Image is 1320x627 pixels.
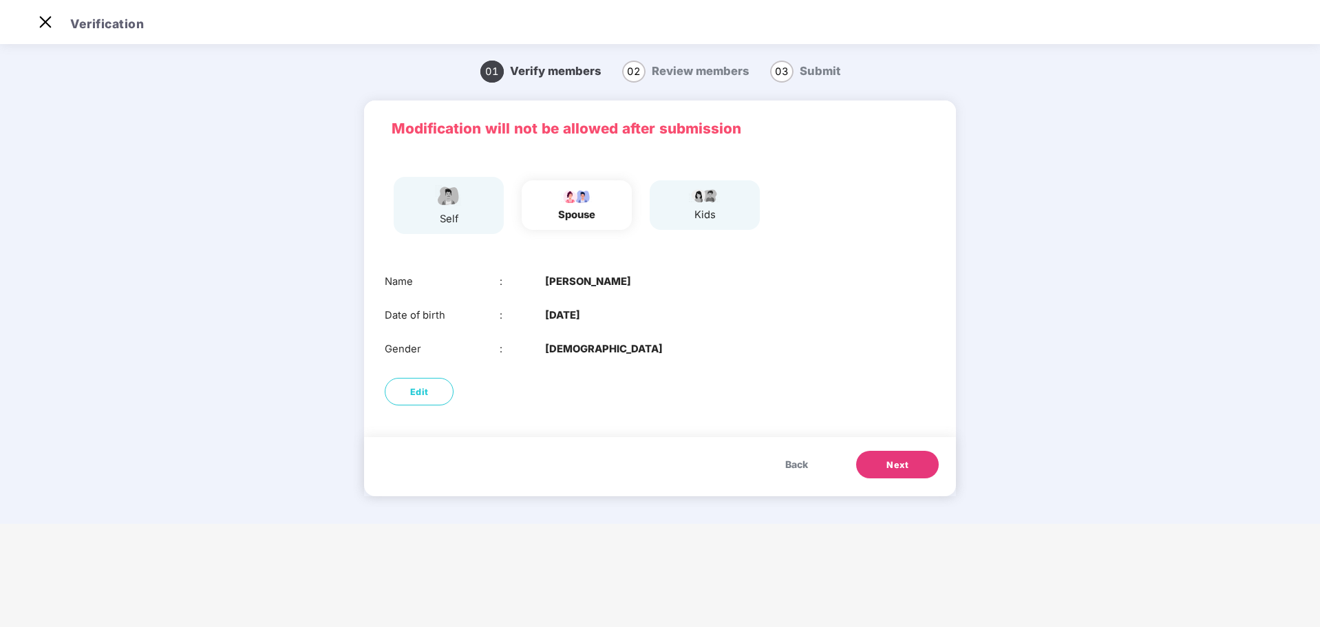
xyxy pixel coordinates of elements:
[688,187,722,204] img: svg+xml;base64,PHN2ZyB4bWxucz0iaHR0cDovL3d3dy53My5vcmcvMjAwMC9zdmciIHdpZHRoPSI3OS4wMzciIGhlaWdodD...
[432,211,466,227] div: self
[785,457,808,472] span: Back
[500,341,546,357] div: :
[652,64,749,78] span: Review members
[856,451,939,478] button: Next
[385,341,500,357] div: Gender
[800,64,840,78] span: Submit
[510,64,602,78] span: Verify members
[558,207,595,223] div: spouse
[771,451,822,478] button: Back
[480,61,504,83] span: 01
[385,308,500,323] div: Date of birth
[688,207,722,223] div: kids
[385,274,500,290] div: Name
[385,378,454,405] button: Edit
[622,61,646,83] span: 02
[500,274,546,290] div: :
[770,61,794,83] span: 03
[500,308,546,323] div: :
[545,274,631,290] b: [PERSON_NAME]
[392,118,928,140] p: Modification will not be allowed after submission
[545,308,580,323] b: [DATE]
[545,341,663,357] b: [DEMOGRAPHIC_DATA]
[432,184,466,208] img: svg+xml;base64,PHN2ZyBpZD0iRW1wbG95ZWVfbWFsZSIgeG1sbnM9Imh0dHA6Ly93d3cudzMub3JnLzIwMDAvc3ZnIiB3aW...
[410,385,429,399] span: Edit
[886,458,908,472] span: Next
[560,187,594,204] img: svg+xml;base64,PHN2ZyB4bWxucz0iaHR0cDovL3d3dy53My5vcmcvMjAwMC9zdmciIHdpZHRoPSI5Ny44OTciIGhlaWdodD...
